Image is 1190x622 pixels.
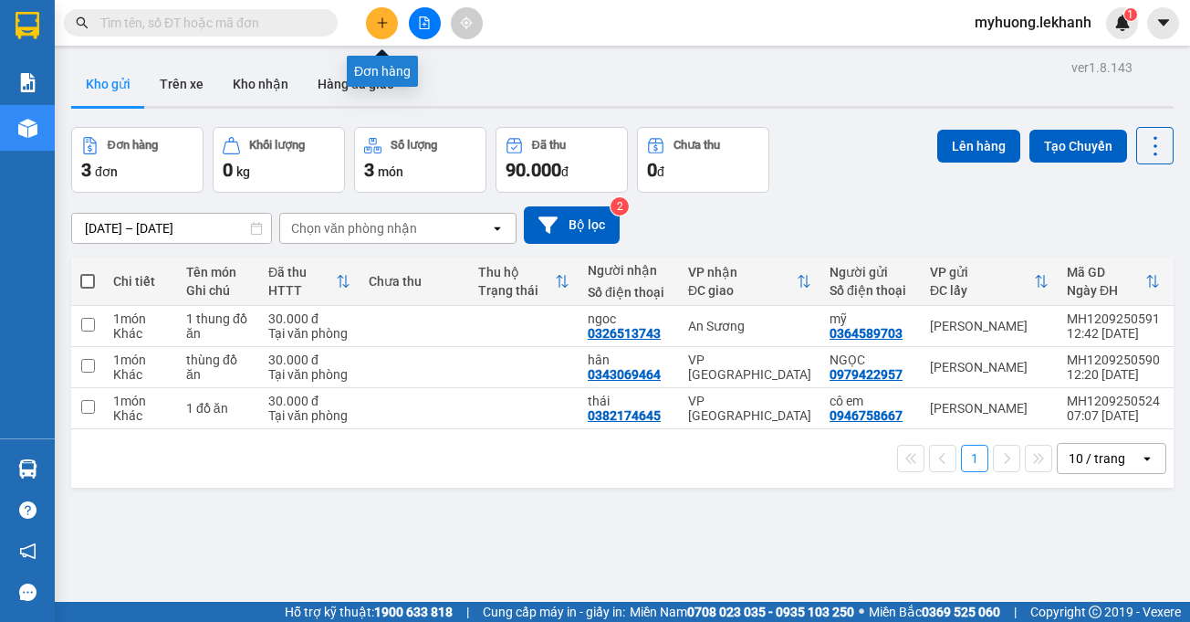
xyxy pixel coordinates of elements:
div: 30.000 đ [268,311,350,326]
span: đ [657,164,664,179]
button: Kho gửi [71,62,145,106]
div: thái [588,394,670,408]
div: VP [GEOGRAPHIC_DATA] [688,353,811,382]
div: ngoc [588,311,670,326]
img: logo-vxr [16,12,39,39]
span: copyright [1089,606,1101,618]
th: Toggle SortBy [679,258,820,306]
div: mỹ [830,311,912,326]
div: Tại văn phòng [268,367,350,382]
div: Chi tiết [113,274,168,289]
strong: 1900 633 818 [374,605,453,619]
button: caret-down [1147,7,1179,39]
span: đơn [95,164,118,179]
div: Người gửi [830,265,912,279]
div: hân [588,353,670,367]
div: HTTT [268,283,336,298]
span: caret-down [1155,15,1172,31]
div: 0343069464 [588,367,661,382]
div: Ghi chú [186,283,250,298]
div: 1 đồ ăn [186,401,250,416]
th: Toggle SortBy [921,258,1058,306]
span: Miền Bắc [869,602,1000,622]
input: Tìm tên, số ĐT hoặc mã đơn [100,13,316,33]
div: Chọn văn phòng nhận [291,219,417,237]
span: đ [561,164,569,179]
div: 1 món [113,394,168,408]
div: [PERSON_NAME] [930,319,1049,333]
div: Đã thu [532,139,566,152]
span: Miền Nam [630,602,854,622]
button: Lên hàng [937,130,1020,163]
div: Mã GD [1067,265,1145,279]
div: 0326513743 [588,326,661,341]
button: Tạo Chuyến [1029,130,1127,163]
div: VP gửi [930,265,1034,279]
span: ⚪️ [859,608,864,616]
button: aim [451,7,483,39]
span: Hỗ trợ kỹ thuật: [285,602,453,622]
strong: 0708 023 035 - 0935 103 250 [687,605,854,619]
div: [PERSON_NAME] [930,360,1049,374]
div: 1 món [113,353,168,367]
span: 90.000 [506,159,561,181]
div: 30.000 đ [268,353,350,367]
span: 0 [647,159,657,181]
div: Thu hộ [478,265,555,279]
img: icon-new-feature [1114,15,1131,31]
span: Cung cấp máy in - giấy in: [483,602,625,622]
div: 0946758667 [830,408,903,423]
th: Toggle SortBy [1058,258,1169,306]
img: warehouse-icon [18,459,37,479]
div: 0382174645 [588,408,661,423]
th: Toggle SortBy [259,258,360,306]
sup: 2 [611,197,629,216]
div: 0979422957 [830,367,903,382]
div: Đơn hàng [347,56,418,87]
div: Khối lượng [249,139,305,152]
div: Tại văn phòng [268,408,350,423]
sup: 1 [1124,8,1137,21]
div: Tại văn phòng [268,326,350,341]
div: ĐC giao [688,283,797,298]
span: 3 [364,159,374,181]
div: 1 món [113,311,168,326]
span: 1 [1127,8,1133,21]
span: kg [236,164,250,179]
span: | [466,602,469,622]
svg: open [490,221,505,236]
button: Khối lượng0kg [213,127,345,193]
div: NGỌC [830,353,912,367]
span: | [1014,602,1017,622]
div: MH1209250591 [1067,311,1160,326]
div: Đơn hàng [108,139,158,152]
div: Trạng thái [478,283,555,298]
strong: 0369 525 060 [922,605,1000,619]
button: Số lượng3món [354,127,486,193]
div: Số điện thoại [588,285,670,300]
div: VP [GEOGRAPHIC_DATA] [688,394,811,423]
button: Chưa thu0đ [637,127,769,193]
button: Hàng đã giao [303,62,409,106]
span: aim [460,16,473,29]
button: Kho nhận [218,62,303,106]
svg: open [1140,451,1154,466]
div: MH1209250524 [1067,394,1160,408]
span: notification [19,543,37,560]
div: Ngày ĐH [1067,283,1145,298]
div: VP nhận [688,265,797,279]
div: 07:07 [DATE] [1067,408,1160,423]
span: file-add [418,16,431,29]
span: món [378,164,403,179]
button: plus [366,7,398,39]
th: Toggle SortBy [469,258,579,306]
div: Đã thu [268,265,336,279]
div: Tên món [186,265,250,279]
span: search [76,16,89,29]
div: Khác [113,367,168,382]
div: 0364589703 [830,326,903,341]
div: An Sương [688,319,811,333]
span: myhuong.lekhanh [960,11,1106,34]
img: warehouse-icon [18,119,37,138]
span: question-circle [19,501,37,519]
